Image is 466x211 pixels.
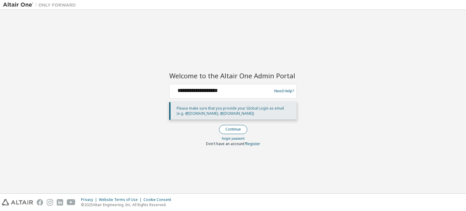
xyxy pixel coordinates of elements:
[169,72,297,80] h2: Welcome to the Altair One Admin Portal
[3,2,79,8] img: Altair One
[206,141,246,146] span: Don't have an account?
[47,199,53,206] img: instagram.svg
[81,197,99,202] div: Privacy
[246,141,260,146] a: Register
[222,136,245,141] a: Forgot password
[37,199,43,206] img: facebook.svg
[57,199,63,206] img: linkedin.svg
[81,202,175,207] p: © 2025 Altair Engineering, Inc. All Rights Reserved.
[177,106,292,116] p: Please make sure that you provide your Global Login as email (e.g. @[DOMAIN_NAME], @[DOMAIN_NAME])
[2,199,33,206] img: altair_logo.svg
[67,199,76,206] img: youtube.svg
[99,197,144,202] div: Website Terms of Use
[144,197,175,202] div: Cookie Consent
[219,125,247,134] button: Continue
